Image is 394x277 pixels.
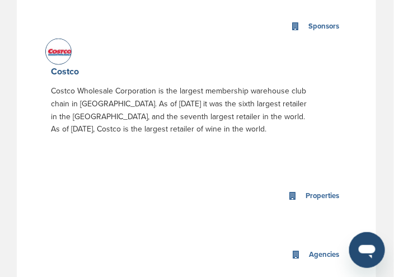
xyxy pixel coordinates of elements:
div: Sponsors [306,20,342,33]
a: Costco [51,66,79,77]
div: Agencies [306,249,342,262]
iframe: Button to launch messaging window [349,232,385,268]
p: Costco Wholesale Corporation is the largest membership warehouse club chain in [GEOGRAPHIC_DATA].... [51,84,312,136]
div: Properties [303,190,342,203]
img: 5yln9jma 400x400 [46,39,74,67]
